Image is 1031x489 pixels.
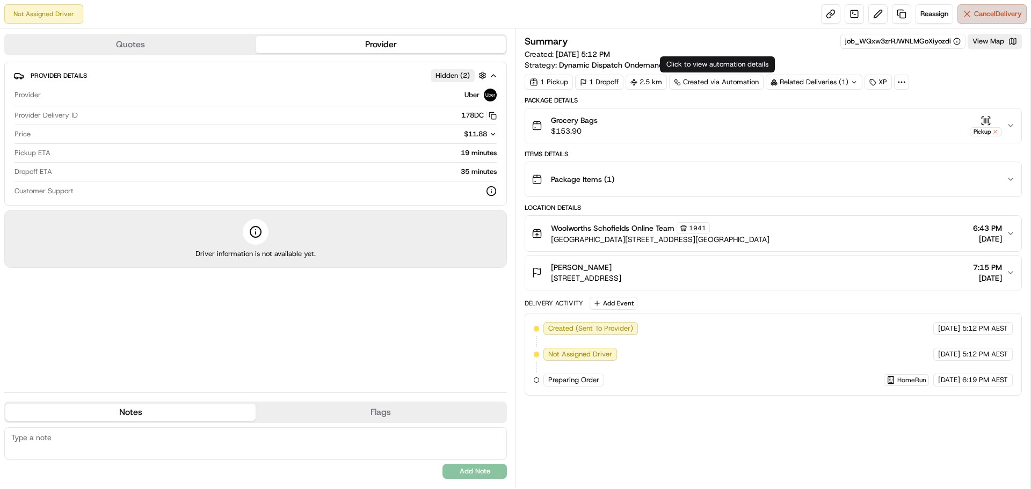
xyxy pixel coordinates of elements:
[461,111,497,120] button: 178DC
[525,256,1021,290] button: [PERSON_NAME][STREET_ADDRESS]7:15 PM[DATE]
[525,216,1021,251] button: Woolworths Schofields Online Team1941[GEOGRAPHIC_DATA][STREET_ADDRESS][GEOGRAPHIC_DATA]6:43 PM[DATE]
[845,37,961,46] button: job_WQxw3zrRJWNLMGoXiyozdi
[551,174,614,185] span: Package Items ( 1 )
[970,115,1002,136] button: Pickup
[938,375,960,385] span: [DATE]
[973,233,1002,244] span: [DATE]
[14,111,78,120] span: Provider Delivery ID
[525,150,1022,158] div: Items Details
[548,349,612,359] span: Not Assigned Driver
[14,148,50,158] span: Pickup ETA
[559,60,722,70] a: Dynamic Dispatch Ondemand (dss_LMpk6P)
[973,262,1002,273] span: 7:15 PM
[556,49,610,59] span: [DATE] 5:12 PM
[551,273,621,283] span: [STREET_ADDRESS]
[525,203,1022,212] div: Location Details
[669,75,764,90] a: Created via Automation
[431,69,489,82] button: Hidden (2)
[525,49,610,60] span: Created:
[974,9,1022,19] span: Cancel Delivery
[916,4,953,24] button: Reassign
[970,127,1002,136] div: Pickup
[14,186,74,196] span: Customer Support
[766,75,862,90] div: Related Deliveries (1)
[590,297,637,310] button: Add Event
[435,71,470,81] span: Hidden ( 2 )
[575,75,623,90] div: 1 Dropoff
[973,273,1002,283] span: [DATE]
[626,75,667,90] div: 2.5 km
[962,349,1008,359] span: 5:12 PM AEST
[55,148,497,158] div: 19 minutes
[551,262,612,273] span: [PERSON_NAME]
[957,4,1027,24] button: CancelDelivery
[525,75,573,90] div: 1 Pickup
[548,324,633,333] span: Created (Sent To Provider)
[559,60,714,70] span: Dynamic Dispatch Ondemand (dss_LMpk6P)
[14,90,41,100] span: Provider
[548,375,599,385] span: Preparing Order
[256,36,506,53] button: Provider
[525,37,568,46] h3: Summary
[938,324,960,333] span: [DATE]
[525,299,583,308] div: Delivery Activity
[464,90,480,100] span: Uber
[920,9,948,19] span: Reassign
[14,167,52,177] span: Dropoff ETA
[551,115,598,126] span: Grocery Bags
[525,108,1021,143] button: Grocery Bags$153.90Pickup
[897,376,926,384] span: HomeRun
[402,129,497,139] button: $11.88
[195,249,316,259] span: Driver information is not available yet.
[56,167,497,177] div: 35 minutes
[525,60,722,70] div: Strategy:
[5,36,256,53] button: Quotes
[962,375,1008,385] span: 6:19 PM AEST
[973,223,1002,233] span: 6:43 PM
[962,324,1008,333] span: 5:12 PM AEST
[660,56,775,72] div: Click to view automation details
[968,34,1022,49] button: View Map
[5,404,256,421] button: Notes
[938,349,960,359] span: [DATE]
[525,162,1021,196] button: Package Items (1)
[14,129,31,139] span: Price
[865,75,892,90] div: XP
[484,89,497,101] img: uber-new-logo.jpeg
[464,129,487,138] span: $11.88
[551,234,769,245] span: [GEOGRAPHIC_DATA][STREET_ADDRESS][GEOGRAPHIC_DATA]
[31,71,87,80] span: Provider Details
[551,126,598,136] span: $153.90
[551,223,674,233] span: Woolworths Schofields Online Team
[689,224,706,232] span: 1941
[13,67,498,84] button: Provider DetailsHidden (2)
[256,404,506,421] button: Flags
[525,96,1022,105] div: Package Details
